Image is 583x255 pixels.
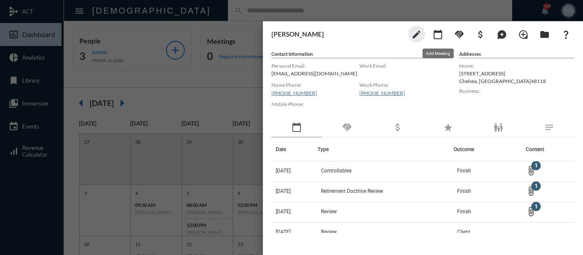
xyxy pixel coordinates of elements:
p: [EMAIL_ADDRESS][DOMAIN_NAME] [271,70,359,77]
span: [DATE] [276,188,291,194]
label: Work Phone: [359,82,447,88]
span: Finish [457,209,471,215]
mat-icon: star_rate [443,122,453,132]
label: Mobile Phone: [271,101,359,107]
a: [PHONE_NUMBER] [359,90,405,96]
button: Add Business [472,26,489,43]
button: Add Introduction [515,26,532,43]
mat-icon: folder [539,29,550,40]
span: Retirement Doctrine Review [321,188,383,194]
th: Outcome [454,138,522,161]
span: Controllables [321,168,352,174]
span: Review [321,209,337,215]
mat-icon: family_restroom [493,122,504,132]
p: [STREET_ADDRESS] [459,70,574,77]
th: Date [271,138,318,161]
h3: [PERSON_NAME] [271,30,404,38]
mat-icon: handshake [454,29,464,40]
mat-icon: Open Content List [526,166,536,176]
span: Finish [457,188,471,194]
mat-icon: handshake [342,122,352,132]
span: Review [321,229,337,235]
mat-icon: Open Content List [526,186,536,196]
mat-icon: calendar_today [291,122,302,132]
mat-icon: question_mark [561,29,571,40]
button: Add Commitment [451,26,468,43]
mat-icon: loupe [518,29,528,40]
mat-icon: attach_money [475,29,486,40]
span: [DATE] [276,168,291,174]
p: Chelsea , [GEOGRAPHIC_DATA] 48118 [459,78,574,84]
h5: Contact Information [271,51,447,58]
th: Content [522,138,574,161]
th: Type [318,138,454,161]
h5: Addresses [459,51,574,58]
button: Add meeting [429,26,446,43]
div: Add Meeting [423,49,454,58]
mat-icon: edit [411,29,422,40]
mat-icon: notes [544,122,554,132]
button: What If? [557,26,574,43]
label: Work Email: [359,63,447,69]
label: Business: [459,88,574,94]
button: Add Mention [493,26,510,43]
a: [PHONE_NUMBER] [271,90,317,96]
mat-icon: attach_money [393,122,403,132]
button: Archives [536,26,553,43]
label: Home: [459,63,574,69]
mat-icon: Open Content List [526,206,536,217]
label: Home Phone: [271,82,359,88]
mat-icon: maps_ugc [497,29,507,40]
span: Client [457,229,470,235]
span: Finish [457,168,471,174]
button: edit person [408,26,425,43]
span: [DATE] [276,229,291,235]
span: [DATE] [276,209,291,215]
mat-icon: calendar_today [433,29,443,40]
label: Personal Email: [271,63,359,69]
